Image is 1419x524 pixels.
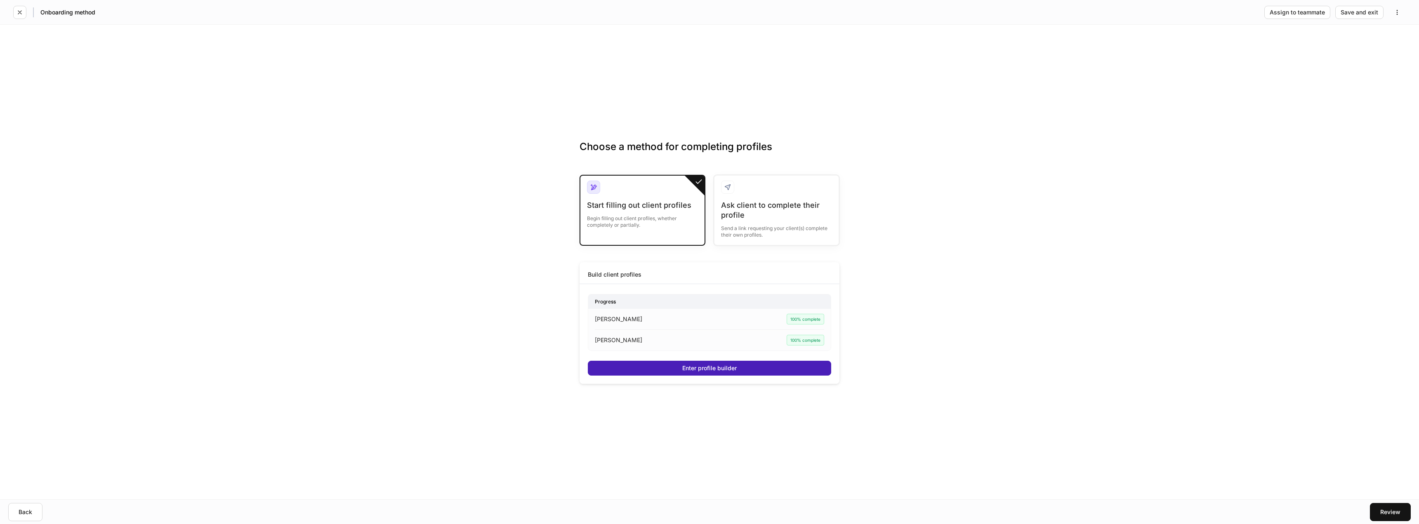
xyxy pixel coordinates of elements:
[1264,6,1330,19] button: Assign to teammate
[8,503,42,521] button: Back
[595,315,642,323] p: [PERSON_NAME]
[1341,9,1378,15] div: Save and exit
[588,294,831,309] div: Progress
[588,361,831,376] button: Enter profile builder
[588,270,641,279] div: Build client profiles
[682,365,737,371] div: Enter profile builder
[721,200,832,220] div: Ask client to complete their profile
[580,140,839,167] h3: Choose a method for completing profiles
[1335,6,1384,19] button: Save and exit
[1380,509,1400,515] div: Review
[595,336,642,344] p: [PERSON_NAME]
[787,314,824,324] div: 100% complete
[1370,503,1411,521] button: Review
[1270,9,1325,15] div: Assign to teammate
[721,220,832,238] div: Send a link requesting your client(s) complete their own profiles.
[40,8,95,16] h5: Onboarding method
[587,210,698,228] div: Begin filling out client profiles, whether completely or partially.
[19,509,32,515] div: Back
[587,200,698,210] div: Start filling out client profiles
[787,335,824,345] div: 100% complete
